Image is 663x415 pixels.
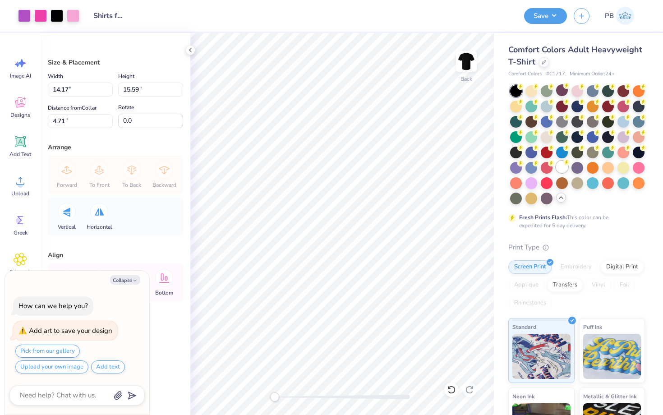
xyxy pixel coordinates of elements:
span: Upload [11,190,29,197]
span: Vertical [58,223,76,231]
div: Applique [508,278,544,292]
div: Rhinestones [508,296,552,310]
span: Metallic & Glitter Ink [583,392,636,401]
button: Pick from our gallery [15,345,80,358]
div: Print Type [508,242,645,253]
span: # C1717 [546,70,565,78]
div: Arrange [48,143,183,152]
span: Standard [512,322,536,332]
div: Back [460,75,472,83]
span: Image AI [10,72,31,79]
div: Foil [614,278,635,292]
img: Puff Ink [583,334,641,379]
span: Neon Ink [512,392,534,401]
img: Back [457,52,475,70]
img: Paridhi Bajaj [616,7,634,25]
div: Add art to save your design [29,326,112,335]
button: Save [524,8,567,24]
div: Embroidery [555,260,598,274]
span: Bottom [155,289,173,296]
label: Height [118,71,134,82]
button: Collapse [110,275,140,285]
div: Screen Print [508,260,552,274]
strong: Fresh Prints Flash: [519,214,567,221]
span: Add Text [9,151,31,158]
div: Align [48,250,183,260]
span: Horizontal [87,223,112,231]
div: Digital Print [600,260,644,274]
label: Rotate [118,102,134,113]
span: Minimum Order: 24 + [570,70,615,78]
label: Distance from Collar [48,102,97,113]
img: Standard [512,334,571,379]
div: Size & Placement [48,58,183,67]
span: Comfort Colors Adult Heavyweight T-Shirt [508,44,642,67]
input: Untitled Design [86,7,130,25]
span: Puff Ink [583,322,602,332]
button: Upload your own image [15,360,88,373]
button: Add text [91,360,125,373]
a: PB [601,7,638,25]
span: Designs [10,111,30,119]
span: PB [605,11,614,21]
span: Comfort Colors [508,70,542,78]
span: Clipart & logos [5,268,35,283]
span: Greek [14,229,28,236]
div: This color can be expedited for 5 day delivery. [519,213,630,230]
div: Accessibility label [270,392,279,401]
div: How can we help you? [18,301,88,310]
div: Transfers [547,278,583,292]
label: Width [48,71,63,82]
div: Vinyl [586,278,611,292]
